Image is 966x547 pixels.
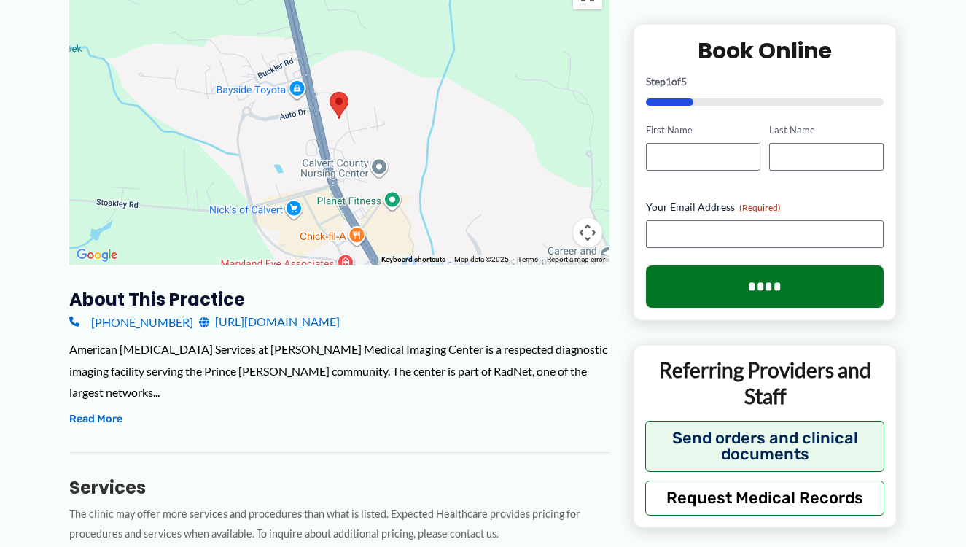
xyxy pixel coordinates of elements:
p: Referring Providers and Staff [645,357,885,410]
h3: Services [69,476,609,499]
img: Google [73,246,121,265]
a: Report a map error [547,255,605,263]
h3: About this practice [69,288,609,311]
button: Read More [69,411,122,428]
button: Request Medical Records [645,480,885,515]
button: Map camera controls [573,218,602,247]
label: First Name [646,123,760,137]
span: 1 [666,75,671,88]
button: Send orders and clinical documents [645,420,885,471]
h2: Book Online [646,36,884,65]
span: (Required) [739,202,781,213]
a: [PHONE_NUMBER] [69,311,193,333]
a: [URL][DOMAIN_NAME] [199,311,340,333]
label: Your Email Address [646,200,884,214]
p: Step of [646,77,884,87]
div: American [MEDICAL_DATA] Services at [PERSON_NAME] Medical Imaging Center is a respected diagnosti... [69,338,609,403]
a: Terms (opens in new tab) [518,255,538,263]
p: The clinic may offer more services and procedures than what is listed. Expected Healthcare provid... [69,505,609,544]
a: Open this area in Google Maps (opens a new window) [73,246,121,265]
button: Keyboard shortcuts [381,255,445,265]
span: Map data ©2025 [454,255,509,263]
label: Last Name [769,123,884,137]
span: 5 [681,75,687,88]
